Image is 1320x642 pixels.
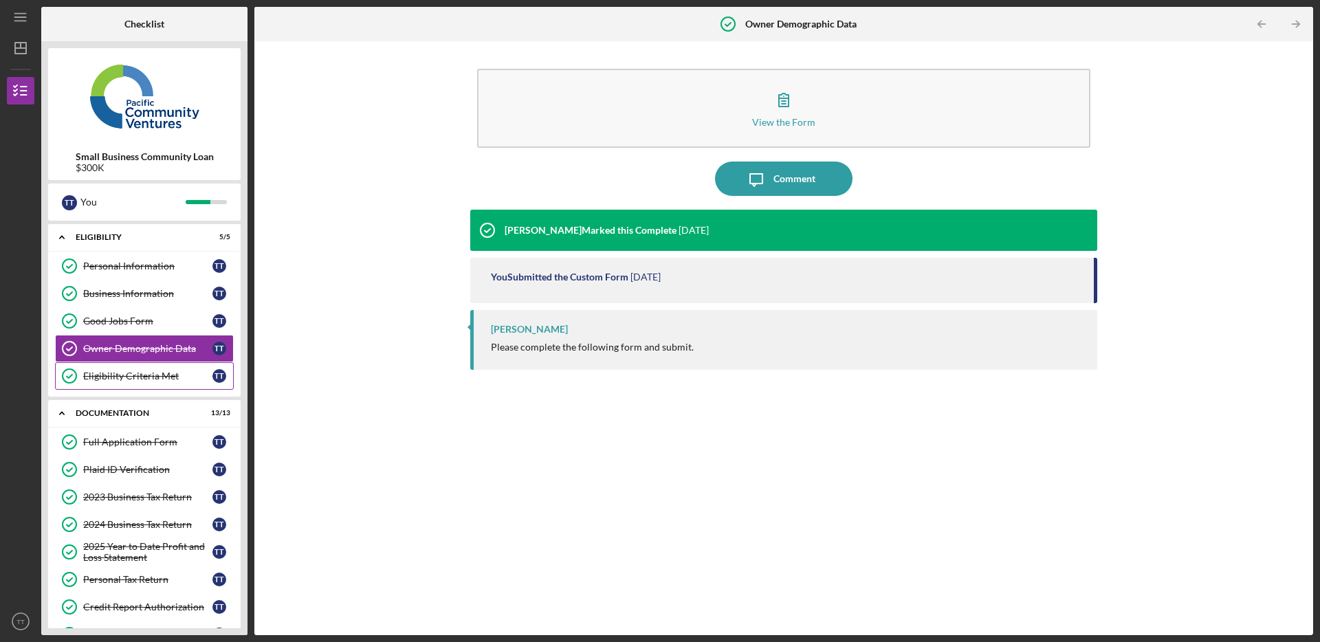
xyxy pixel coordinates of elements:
[55,362,234,390] a: Eligibility Criteria MetTT
[212,490,226,504] div: T T
[212,287,226,300] div: T T
[76,233,196,241] div: Eligibility
[83,574,212,585] div: Personal Tax Return
[745,19,857,30] b: Owner Demographic Data
[76,162,214,173] div: $300K
[55,456,234,483] a: Plaid ID VerificationTT
[83,436,212,447] div: Full Application Form
[679,225,709,236] time: 2025-07-01 21:13
[83,464,212,475] div: Plaid ID Verification
[630,272,661,283] time: 2025-06-30 20:03
[55,511,234,538] a: 2024 Business Tax ReturnTT
[80,190,186,214] div: You
[206,409,230,417] div: 13 / 13
[212,518,226,531] div: T T
[55,252,234,280] a: Personal InformationTT
[124,19,164,30] b: Checklist
[212,259,226,273] div: T T
[7,608,34,635] button: TT
[55,335,234,362] a: Owner Demographic DataTT
[212,435,226,449] div: T T
[212,342,226,355] div: T T
[62,195,77,210] div: T T
[83,316,212,326] div: Good Jobs Form
[773,162,815,196] div: Comment
[752,117,815,127] div: View the Form
[16,618,25,626] text: TT
[83,601,212,612] div: Credit Report Authorization
[212,573,226,586] div: T T
[83,491,212,502] div: 2023 Business Tax Return
[76,409,196,417] div: Documentation
[55,428,234,456] a: Full Application FormTT
[83,261,212,272] div: Personal Information
[83,343,212,354] div: Owner Demographic Data
[212,600,226,614] div: T T
[55,593,234,621] a: Credit Report AuthorizationTT
[83,288,212,299] div: Business Information
[55,483,234,511] a: 2023 Business Tax ReturnTT
[477,69,1090,148] button: View the Form
[491,272,628,283] div: You Submitted the Custom Form
[206,233,230,241] div: 5 / 5
[83,519,212,530] div: 2024 Business Tax Return
[48,55,241,137] img: Product logo
[715,162,852,196] button: Comment
[212,628,226,641] div: T T
[55,280,234,307] a: Business InformationTT
[83,370,212,381] div: Eligibility Criteria Met
[55,538,234,566] a: 2025 Year to Date Profit and Loss StatementTT
[491,324,568,335] div: [PERSON_NAME]
[212,369,226,383] div: T T
[212,545,226,559] div: T T
[55,566,234,593] a: Personal Tax ReturnTT
[212,314,226,328] div: T T
[212,463,226,476] div: T T
[505,225,676,236] div: [PERSON_NAME] Marked this Complete
[83,541,212,563] div: 2025 Year to Date Profit and Loss Statement
[76,151,214,162] b: Small Business Community Loan
[491,342,694,353] div: Please complete the following form and submit.
[55,307,234,335] a: Good Jobs FormTT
